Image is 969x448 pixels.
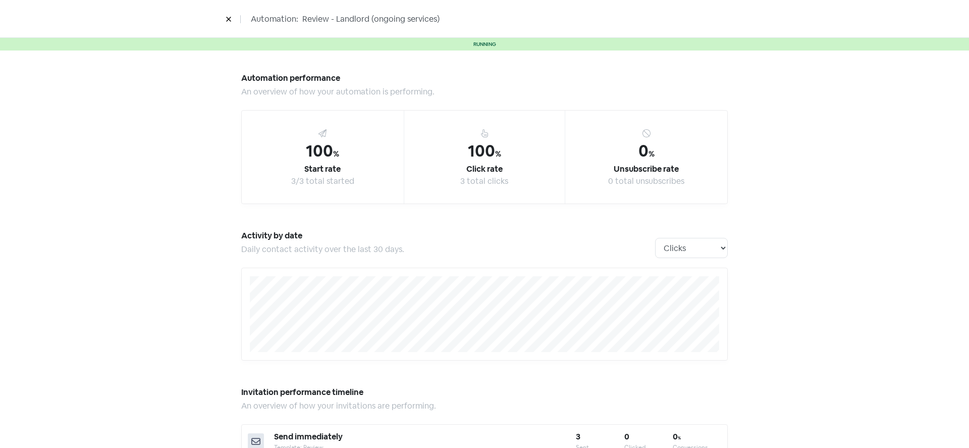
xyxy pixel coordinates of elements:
div: Click rate [466,163,503,175]
span: Send immediately [274,431,343,442]
div: 3/3 total started [291,175,354,187]
h5: Invitation performance timeline [241,385,728,400]
span: % [333,148,339,159]
h5: Automation performance [241,71,728,86]
span: % [678,435,681,440]
div: An overview of how your automation is performing. [241,86,728,98]
div: 3 total clicks [460,175,508,187]
div: 0 [638,139,655,163]
b: 0 [673,431,681,442]
h5: Activity by date [241,228,655,243]
b: 0 [624,431,629,442]
div: 100 [468,139,501,163]
div: An overview of how your invitations are performing. [241,400,728,412]
b: 3 [576,431,580,442]
span: % [495,148,501,159]
div: 100 [306,139,339,163]
div: Unsubscribe rate [614,163,679,175]
span: % [649,148,655,159]
div: Daily contact activity over the last 30 days. [241,243,655,256]
div: 0 total unsubscribes [608,175,684,187]
span: Automation: [251,13,298,25]
div: Start rate [304,163,341,175]
iframe: chat widget [927,408,959,438]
